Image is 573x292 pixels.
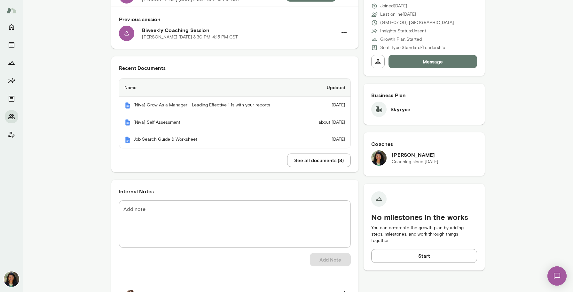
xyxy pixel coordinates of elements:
[142,34,238,40] p: [PERSON_NAME] · [DATE] · 3:30 PM-4:15 PM CST
[119,97,306,114] th: [Niva] Grow As a Manager - Leading Effective 1:1s with your reports
[119,114,306,131] th: [Niva] Self Assessment
[392,159,438,165] p: Coaching since [DATE]
[124,119,131,126] img: Mento
[5,38,18,51] button: Sessions
[124,137,131,143] img: Mento
[119,15,351,23] h6: Previous session
[5,128,18,141] button: Client app
[392,151,438,159] h6: [PERSON_NAME]
[5,56,18,69] button: Growth Plan
[306,114,350,131] td: about [DATE]
[380,3,407,9] p: Joined [DATE]
[380,11,416,18] p: Last online [DATE]
[371,249,477,263] button: Start
[6,4,17,16] img: Mento
[5,21,18,33] button: Home
[5,92,18,105] button: Documents
[371,150,387,166] img: Nina Patel
[371,140,477,148] h6: Coaches
[389,55,477,68] button: Message
[119,188,351,195] h6: Internal Notes
[5,74,18,87] button: Insights
[142,26,337,34] h6: Biweekly Coaching Session
[371,91,477,99] h6: Business Plan
[380,36,422,43] p: Growth Plan: Started
[119,79,306,97] th: Name
[380,28,426,34] p: Insights Status: Unsent
[371,212,477,222] h5: No milestones in the works
[119,64,351,72] h6: Recent Documents
[306,79,350,97] th: Updated
[306,97,350,114] td: [DATE]
[380,20,454,26] p: (GMT-07:00) [GEOGRAPHIC_DATA]
[119,131,306,148] th: Job Search Guide & Worksheet
[380,45,445,51] p: Seat Type: Standard/Leadership
[124,102,131,109] img: Mento
[371,225,477,244] p: You can co-create the growth plan by adding steps, milestones, and work through things together.
[390,105,410,113] h6: Skyryse
[4,271,19,287] img: Nina Patel
[306,131,350,148] td: [DATE]
[287,154,351,167] button: See all documents (8)
[5,110,18,123] button: Members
